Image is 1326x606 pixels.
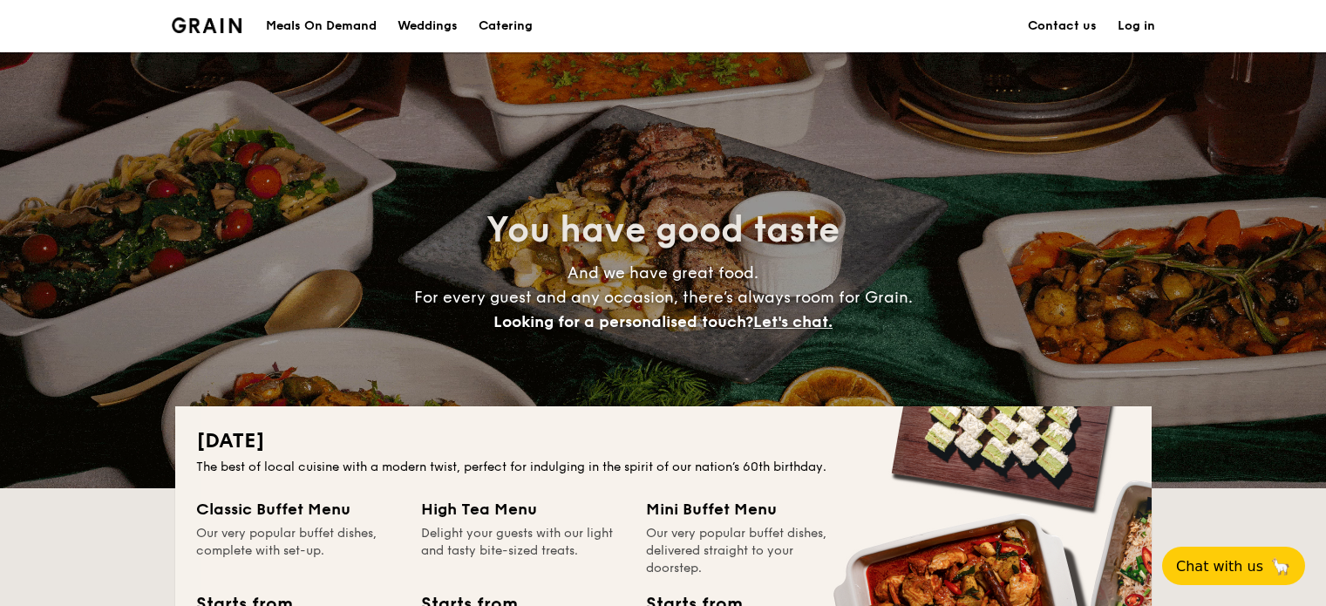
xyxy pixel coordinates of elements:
button: Chat with us🦙 [1162,547,1305,585]
div: High Tea Menu [421,497,625,521]
div: Our very popular buffet dishes, delivered straight to your doorstep. [646,525,850,577]
span: Looking for a personalised touch? [493,312,753,331]
h2: [DATE] [196,427,1131,455]
span: Let's chat. [753,312,833,331]
div: Our very popular buffet dishes, complete with set-up. [196,525,400,577]
span: Chat with us [1176,558,1263,575]
a: Logotype [172,17,242,33]
div: Delight your guests with our light and tasty bite-sized treats. [421,525,625,577]
span: 🦙 [1270,556,1291,576]
div: Classic Buffet Menu [196,497,400,521]
div: Mini Buffet Menu [646,497,850,521]
div: The best of local cuisine with a modern twist, perfect for indulging in the spirit of our nation’... [196,459,1131,476]
img: Grain [172,17,242,33]
span: You have good taste [486,209,840,251]
span: And we have great food. For every guest and any occasion, there’s always room for Grain. [414,263,913,331]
